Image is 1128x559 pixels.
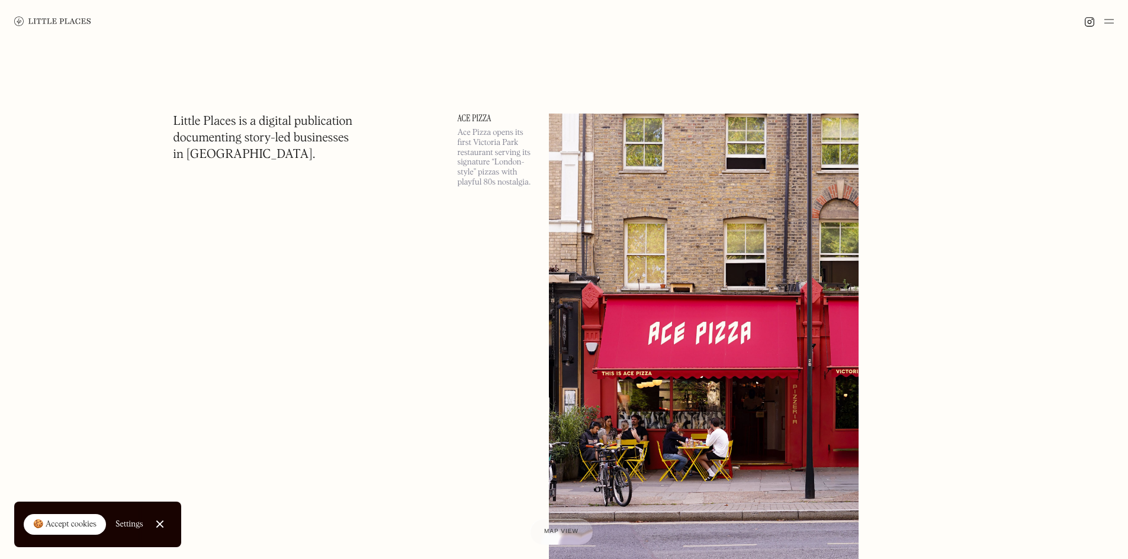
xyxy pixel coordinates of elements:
[115,520,143,528] div: Settings
[33,519,97,531] div: 🍪 Accept cookies
[544,528,579,535] span: Map view
[173,114,353,163] h1: Little Places is a digital publication documenting story-led businesses in [GEOGRAPHIC_DATA].
[458,114,535,123] a: Ace Pizza
[115,511,143,538] a: Settings
[530,519,593,545] a: Map view
[148,512,172,536] a: Close Cookie Popup
[24,514,106,535] a: 🍪 Accept cookies
[458,128,535,188] p: Ace Pizza opens its first Victoria Park restaurant serving its signature “London-style” pizzas wi...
